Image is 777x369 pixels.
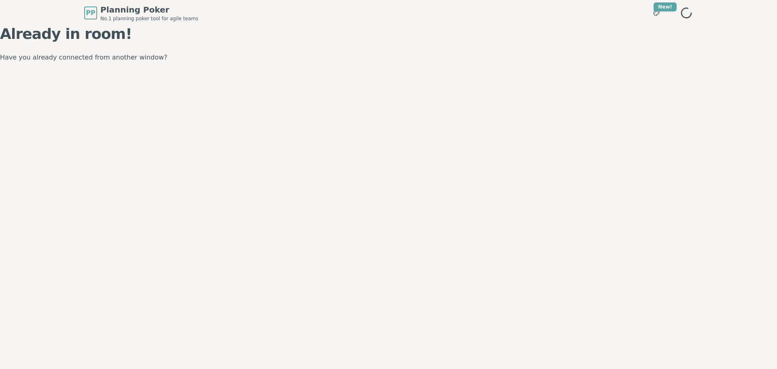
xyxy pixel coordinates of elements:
[654,2,677,11] div: New!
[84,4,198,22] a: PPPlanning PokerNo.1 planning poker tool for agile teams
[649,6,664,20] button: New!
[100,15,198,22] span: No.1 planning poker tool for agile teams
[100,4,198,15] span: Planning Poker
[86,8,95,18] span: PP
